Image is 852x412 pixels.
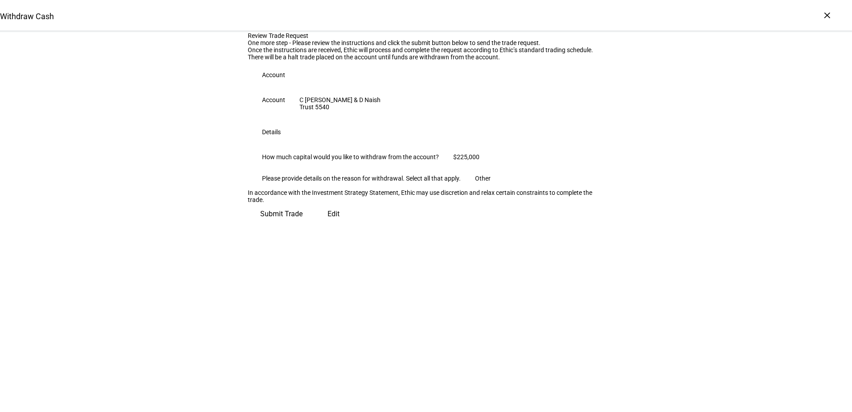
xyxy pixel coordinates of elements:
div: Other [475,175,491,182]
div: $225,000 [453,153,479,161]
div: Account [262,71,285,78]
div: Details [262,128,281,136]
button: Edit [315,203,352,225]
button: Submit Trade [248,203,315,225]
div: × [820,8,834,22]
span: Edit [328,203,340,225]
div: Please provide details on the reason for withdrawal. Select all that apply. [262,175,461,182]
div: Account [262,96,285,103]
div: Review Trade Request [248,32,604,39]
div: C [PERSON_NAME] & D Naish [299,96,381,103]
div: One more step - Please review the instructions and click the submit button below to send the trad... [248,39,604,46]
div: There will be a halt trade placed on the account until funds are withdrawn from the account. [248,54,604,61]
div: In accordance with the Investment Strategy Statement, Ethic may use discretion and relax certain ... [248,189,604,203]
span: Submit Trade [260,203,303,225]
div: Once the instructions are received, Ethic will process and complete the request according to Ethi... [248,46,604,54]
div: Trust 5540 [299,103,381,111]
div: How much capital would you like to withdraw from the account? [262,153,439,161]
